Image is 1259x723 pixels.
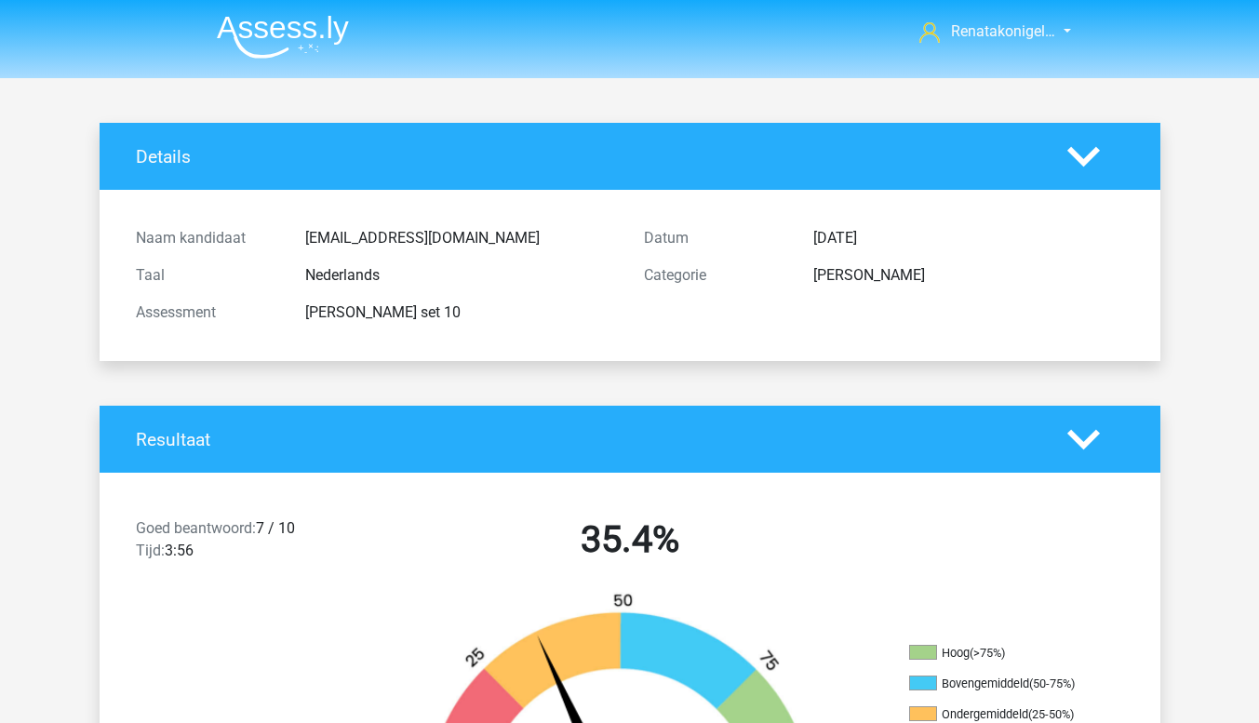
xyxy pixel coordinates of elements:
[291,264,630,287] div: Nederlands
[390,517,870,562] h2: 35.4%
[630,227,799,249] div: Datum
[909,645,1095,662] li: Hoog
[970,646,1005,660] div: (>75%)
[912,20,1057,43] a: Renatakonigel…
[909,706,1095,723] li: Ondergemiddeld
[217,15,349,59] img: Assessly
[291,301,630,324] div: [PERSON_NAME] set 10
[136,542,165,559] span: Tijd:
[1029,676,1075,690] div: (50-75%)
[136,519,256,537] span: Goed beantwoord:
[630,264,799,287] div: Categorie
[136,429,1039,450] h4: Resultaat
[122,264,291,287] div: Taal
[291,227,630,249] div: [EMAIL_ADDRESS][DOMAIN_NAME]
[799,264,1138,287] div: [PERSON_NAME]
[122,517,376,569] div: 7 / 10 3:56
[122,227,291,249] div: Naam kandidaat
[1028,707,1074,721] div: (25-50%)
[799,227,1138,249] div: [DATE]
[122,301,291,324] div: Assessment
[136,146,1039,167] h4: Details
[951,22,1055,40] span: Renatakonigel…
[909,676,1095,692] li: Bovengemiddeld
